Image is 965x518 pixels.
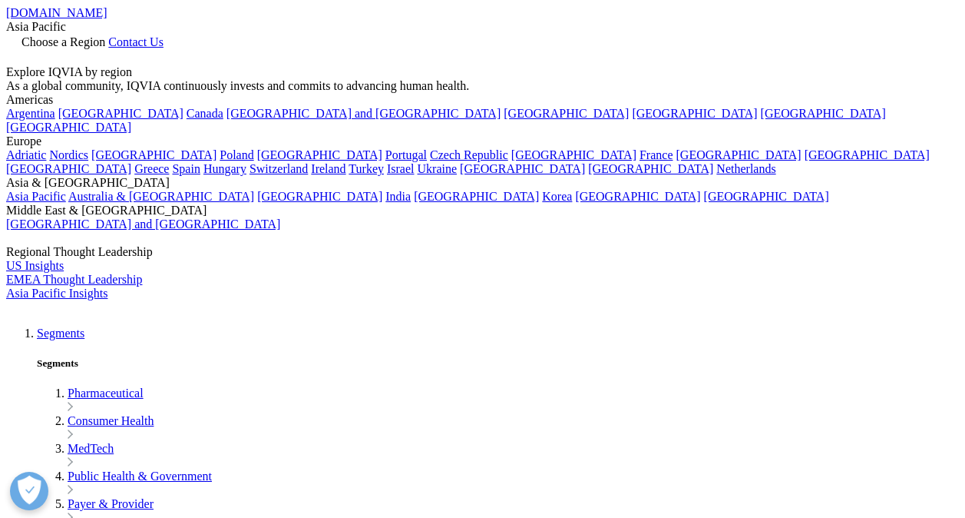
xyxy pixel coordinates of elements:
a: [GEOGRAPHIC_DATA] [6,162,131,175]
a: EMEA Thought Leadership [6,273,142,286]
div: Explore IQVIA by region [6,65,959,79]
div: Americas [6,93,959,107]
a: Pharmaceutical [68,387,144,400]
a: Argentina [6,107,55,120]
a: [GEOGRAPHIC_DATA] [805,148,930,161]
a: [GEOGRAPHIC_DATA] [91,148,216,161]
a: Spain [172,162,200,175]
a: Canada [187,107,223,120]
a: [GEOGRAPHIC_DATA] [511,148,636,161]
a: India [385,190,411,203]
div: Europe [6,134,959,148]
a: France [639,148,673,161]
a: Switzerland [250,162,308,175]
a: [GEOGRAPHIC_DATA] [575,190,700,203]
div: Middle East & [GEOGRAPHIC_DATA] [6,204,959,217]
a: Korea [542,190,572,203]
a: [GEOGRAPHIC_DATA] [504,107,629,120]
a: Hungary [203,162,246,175]
a: Israel [387,162,415,175]
a: Asia Pacific Insights [6,287,107,300]
a: Contact Us [108,35,164,48]
a: Payer & Provider [68,497,154,510]
a: Segments [37,327,84,340]
div: Regional Thought Leadership [6,245,959,259]
a: [GEOGRAPHIC_DATA] [414,190,539,203]
a: [GEOGRAPHIC_DATA] and [GEOGRAPHIC_DATA] [6,217,280,231]
a: [GEOGRAPHIC_DATA] [460,162,585,175]
a: MedTech [68,442,114,455]
a: Netherlands [716,162,775,175]
a: US Insights [6,259,64,272]
a: [GEOGRAPHIC_DATA] [704,190,829,203]
div: As a global community, IQVIA continuously invests and commits to advancing human health. [6,79,959,93]
button: Open Preferences [10,472,48,510]
a: Portugal [385,148,427,161]
div: Asia & [GEOGRAPHIC_DATA] [6,176,959,190]
a: [GEOGRAPHIC_DATA] [58,107,183,120]
a: Poland [220,148,253,161]
a: Consumer Health [68,414,154,427]
a: Ukraine [418,162,458,175]
a: [DOMAIN_NAME] [6,6,107,19]
h5: Segments [37,357,959,370]
a: Australia & [GEOGRAPHIC_DATA] [68,190,254,203]
a: [GEOGRAPHIC_DATA] [6,121,131,134]
div: Asia Pacific [6,20,959,34]
a: [GEOGRAPHIC_DATA] [257,148,382,161]
a: [GEOGRAPHIC_DATA] and [GEOGRAPHIC_DATA] [226,107,501,120]
a: Ireland [311,162,345,175]
a: Asia Pacific [6,190,66,203]
a: Czech Republic [430,148,508,161]
span: Choose a Region [21,35,105,48]
a: Nordics [49,148,88,161]
a: [GEOGRAPHIC_DATA] [632,107,757,120]
a: Turkey [349,162,384,175]
a: [GEOGRAPHIC_DATA] [257,190,382,203]
a: [GEOGRAPHIC_DATA] [676,148,801,161]
a: [GEOGRAPHIC_DATA] [761,107,886,120]
a: Adriatic [6,148,46,161]
a: Public Health & Government [68,470,212,483]
a: [GEOGRAPHIC_DATA] [588,162,713,175]
a: Greece [134,162,169,175]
